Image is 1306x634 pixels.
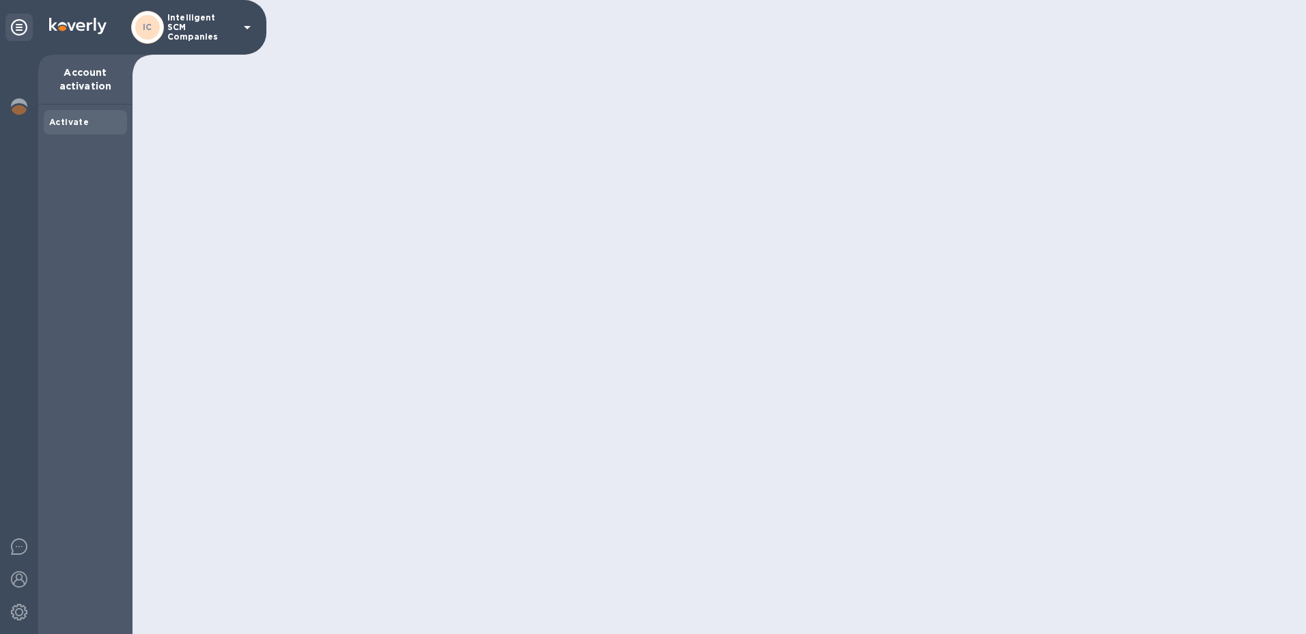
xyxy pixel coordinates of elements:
[49,18,107,34] img: Logo
[49,117,89,127] b: Activate
[143,22,152,32] b: IC
[167,13,236,42] p: Intelligent SCM Companies
[5,14,33,41] div: Unpin categories
[49,66,122,93] p: Account activation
